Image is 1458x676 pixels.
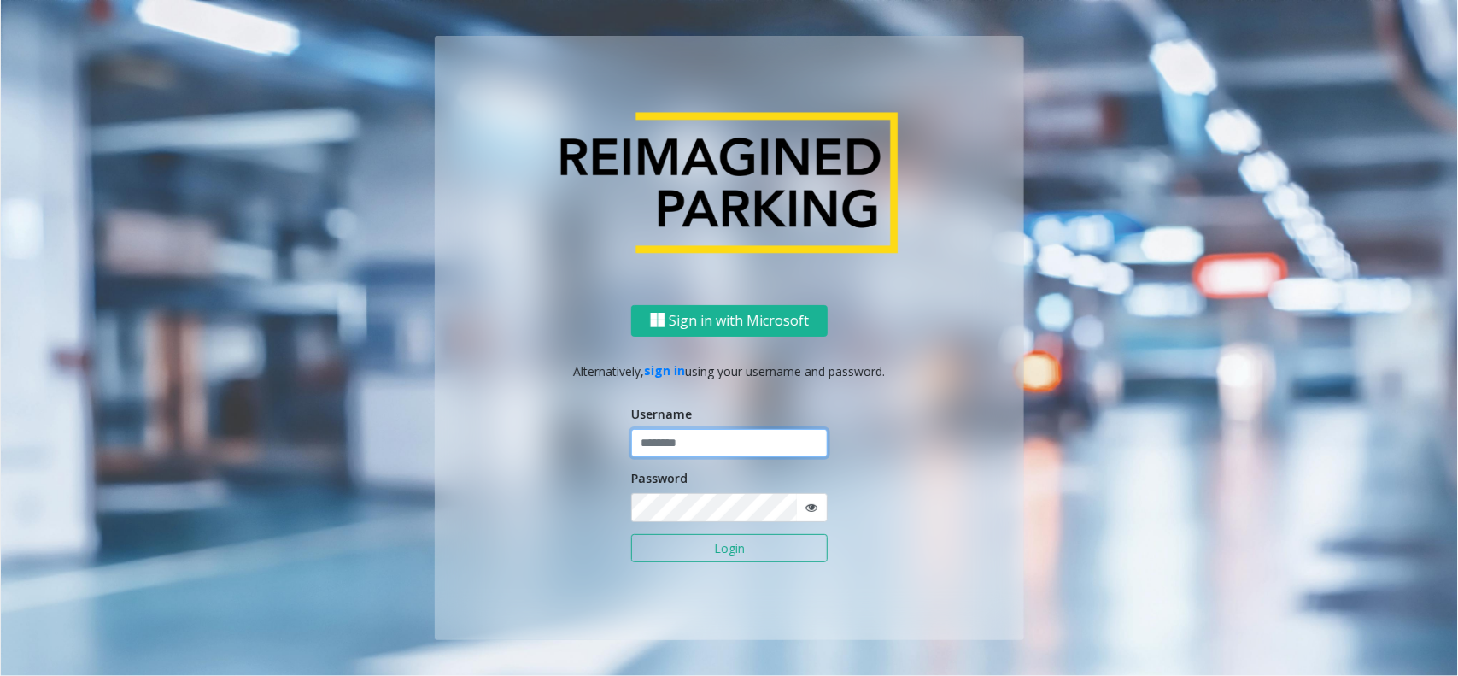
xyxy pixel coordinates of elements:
label: Username [631,405,692,423]
button: Login [631,534,828,563]
label: Password [631,469,688,487]
p: Alternatively, using your username and password. [452,362,1007,379]
button: Sign in with Microsoft [631,304,828,336]
a: sign in [645,362,686,379]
